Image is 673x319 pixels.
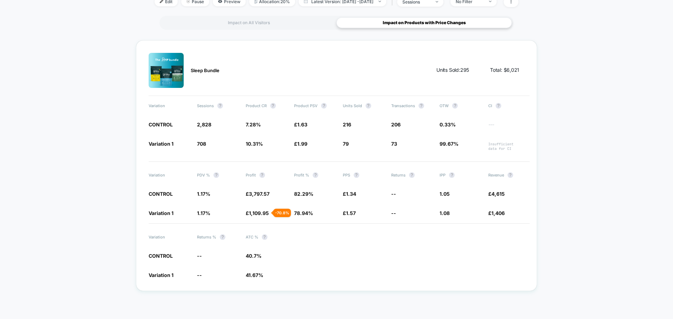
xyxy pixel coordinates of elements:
[321,103,327,109] button: ?
[391,122,401,127] span: 206
[419,103,424,109] button: ?
[273,209,291,217] div: - 70.8 %
[294,122,307,127] span: £1.63
[294,172,335,178] span: Profit %
[391,103,433,109] span: Transactions
[197,191,210,197] span: 1.17%
[336,18,512,28] div: Impact on Products with Price Changes
[197,122,211,127] span: 2,828
[409,172,415,178] button: ?
[246,172,287,178] span: Profit
[343,191,356,197] span: £1.34
[149,210,174,216] span: Variation 1
[246,234,287,240] span: ATC %
[343,210,356,216] span: £1.57
[488,191,505,197] span: £4,615
[246,103,287,109] span: Product CR
[197,141,206,147] span: 708
[213,172,219,178] button: ?
[294,191,313,197] span: 82.29%
[246,122,261,127] span: 7.28%
[343,141,349,147] span: 79
[366,103,371,109] button: ?
[149,272,174,278] span: Variation 1
[488,172,530,178] span: Revenue
[391,172,433,178] span: Returns
[197,172,238,178] span: PDV %
[149,191,173,197] span: CONTROL
[488,123,530,128] span: ---
[197,253,202,259] span: --
[246,141,263,147] span: 10.31%
[220,234,225,240] button: ?
[440,141,458,147] span: 99.67%
[488,103,530,109] span: CI
[440,122,456,127] span: 0.33%
[391,141,397,147] span: 73
[313,172,318,178] button: ?
[440,210,450,216] span: 1.08
[488,210,505,216] span: £1,406
[197,210,210,216] span: 1.17%
[246,210,269,216] span: £1,109.95
[440,103,481,109] span: OTW
[149,122,173,127] span: CONTROL
[259,172,265,178] button: ?
[440,191,450,197] span: 1.05
[246,272,263,278] span: 41.67%
[354,172,359,178] button: ?
[197,103,238,109] span: Sessions
[343,122,351,127] span: 216
[191,68,219,73] span: Sleep Bundle
[496,103,501,109] button: ?
[149,53,184,88] img: Sleep Bundle
[379,1,381,2] img: end
[294,210,313,216] span: 78.94%
[161,18,336,28] div: Impact on All Visitors
[197,234,238,240] span: Returns %
[294,103,335,109] span: Product PSV
[436,67,469,74] span: Units Sold: 295
[149,172,190,178] span: Variation
[449,172,455,178] button: ?
[343,172,384,178] span: PPS
[508,172,513,178] button: ?
[149,141,174,147] span: Variation 1
[488,142,530,151] span: Insufficient data for CI
[149,234,190,240] span: Variation
[440,172,481,178] span: IPP
[149,253,173,259] span: CONTROL
[246,191,270,197] span: £3,797.57
[270,103,276,109] button: ?
[149,103,190,109] span: Variation
[246,253,261,259] span: 40.7%
[294,141,307,147] span: £1.99
[391,191,396,197] span: --
[262,234,267,240] button: ?
[217,103,223,109] button: ?
[490,67,519,74] span: Total: $ 6,021
[197,272,202,278] span: --
[343,103,384,109] span: Units Sold
[489,1,491,2] img: end
[452,103,458,109] button: ?
[436,1,438,2] img: end
[391,210,396,216] span: --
